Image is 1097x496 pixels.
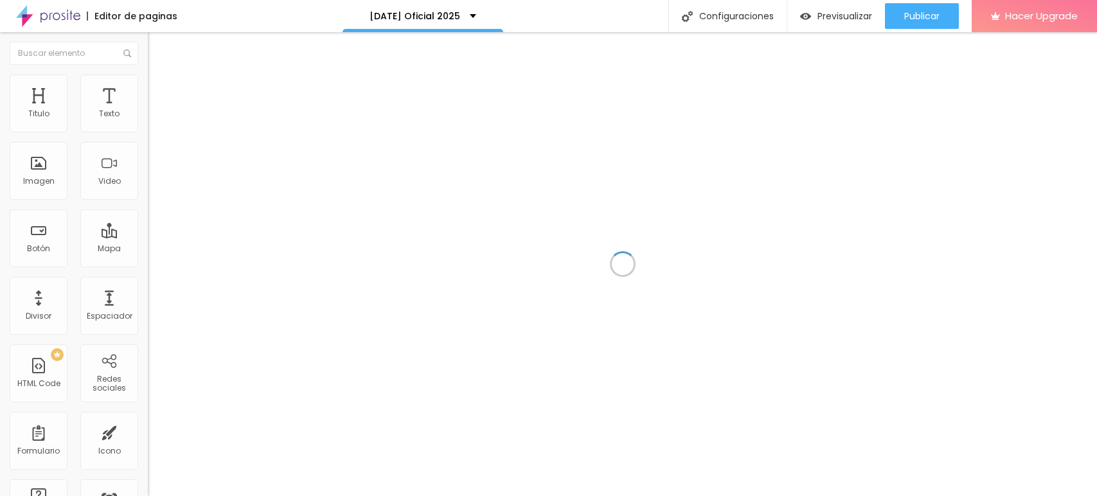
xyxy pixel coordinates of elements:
div: Imagen [23,177,55,186]
div: HTML Code [17,379,60,388]
p: [DATE] Oficial 2025 [370,12,460,21]
div: Texto [99,109,120,118]
div: Espaciador [87,312,132,321]
div: Titulo [28,109,49,118]
div: Redes sociales [84,375,134,393]
button: Publicar [885,3,959,29]
img: Icone [123,49,131,57]
div: Botón [27,244,50,253]
div: Divisor [26,312,51,321]
input: Buscar elemento [10,42,138,65]
span: Hacer Upgrade [1005,10,1078,21]
span: Publicar [904,11,940,21]
button: Previsualizar [787,3,885,29]
img: Icone [682,11,693,22]
span: Previsualizar [817,11,872,21]
img: view-1.svg [800,11,811,22]
div: Editor de paginas [87,12,177,21]
div: Formulario [17,447,60,456]
div: Icono [98,447,121,456]
div: Mapa [98,244,121,253]
div: Video [98,177,121,186]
